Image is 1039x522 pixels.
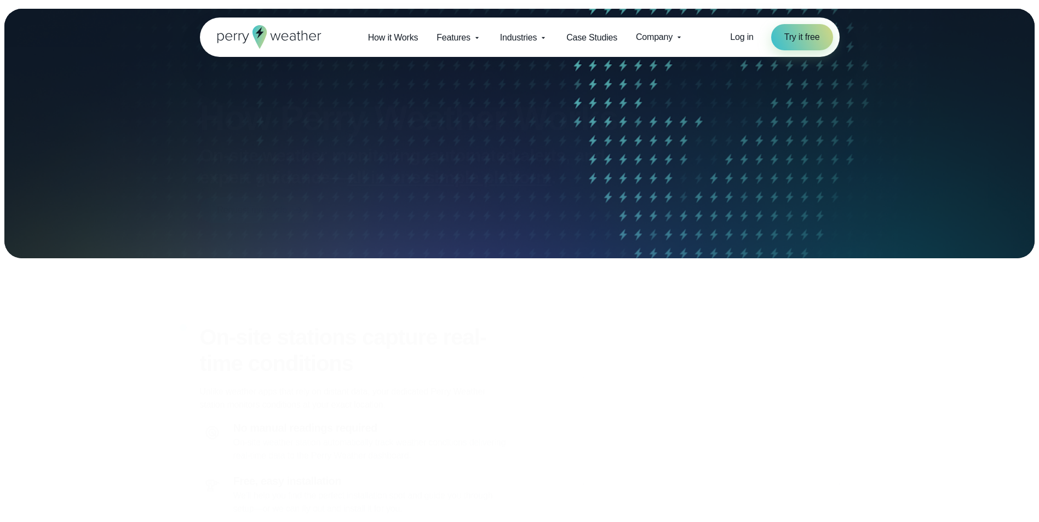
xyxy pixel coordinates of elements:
[730,32,753,42] span: Log in
[500,31,537,44] span: Industries
[566,31,617,44] span: Case Studies
[771,24,833,50] a: Try it free
[368,31,418,44] span: How it Works
[557,26,627,49] a: Case Studies
[359,26,428,49] a: How it Works
[784,31,820,44] span: Try it free
[437,31,470,44] span: Features
[730,31,753,44] a: Log in
[636,31,673,44] span: Company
